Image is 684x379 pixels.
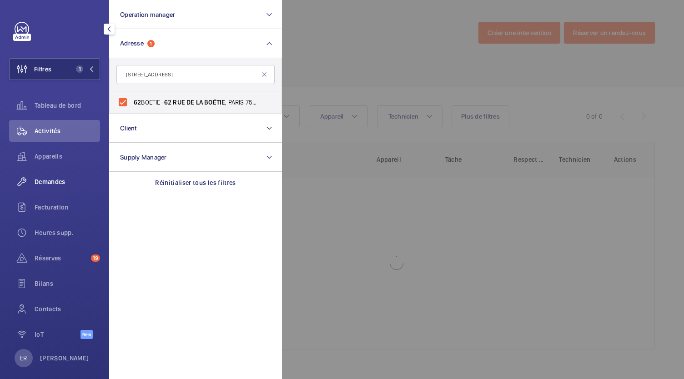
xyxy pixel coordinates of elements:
span: Filtres [34,65,51,74]
span: Bilans [35,279,100,288]
span: Heures supp. [35,228,100,237]
span: Beta [80,330,93,339]
span: Appareils [35,152,100,161]
span: Réserves [35,254,87,263]
span: Facturation [35,203,100,212]
p: ER [20,354,27,363]
span: 19 [91,254,100,262]
p: [PERSON_NAME] [40,354,89,363]
span: Tableau de bord [35,101,100,110]
span: 1 [76,65,83,73]
button: Filtres1 [9,58,100,80]
span: Contacts [35,304,100,314]
span: IoT [35,330,80,339]
span: Demandes [35,177,100,186]
span: Activités [35,126,100,135]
